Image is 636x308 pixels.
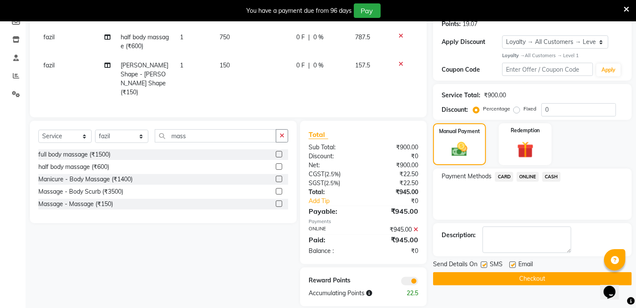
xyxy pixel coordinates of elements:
div: Sub Total: [302,143,364,152]
label: Redemption [511,127,540,134]
span: Email [518,260,533,270]
div: ₹945.00 [364,206,425,216]
div: half body massage (₹600) [38,163,109,171]
span: CASH [542,172,561,182]
button: Apply [596,64,621,76]
span: CARD [495,172,513,182]
label: Manual Payment [439,128,480,135]
input: Search or Scan [155,129,276,142]
div: full body massage (₹1500) [38,150,110,159]
span: 1 [180,61,183,69]
div: Net: [302,161,364,170]
span: half body massage (₹600) [121,33,169,50]
span: Payment Methods [442,172,491,181]
div: ( ) [302,170,364,179]
div: Service Total: [442,91,480,100]
div: Reward Points [302,276,364,285]
div: ₹900.00 [484,91,506,100]
span: CGST [309,170,324,178]
div: Apply Discount [442,38,502,46]
span: | [308,61,310,70]
div: Paid: [302,235,364,245]
span: 0 % [313,61,324,70]
div: Payments [309,218,418,225]
div: ₹900.00 [364,143,425,152]
div: ₹945.00 [364,235,425,245]
a: Add Tip [302,197,374,206]
iframe: chat widget [600,274,627,299]
span: 0 F [296,61,305,70]
div: ₹22.50 [364,179,425,188]
div: Payable: [302,206,364,216]
div: ₹0 [374,197,425,206]
label: Fixed [523,105,536,113]
div: Massage - Body Scurb (₹3500) [38,187,123,196]
button: Checkout [433,272,632,285]
div: All Customers → Level 1 [502,52,623,59]
div: You have a payment due from 96 days [247,6,352,15]
span: fazil [43,33,55,41]
strong: Loyalty → [502,52,525,58]
div: 19.07 [463,20,477,29]
div: 22.5 [394,289,425,298]
span: SGST [309,179,324,187]
span: 0 F [296,33,305,42]
div: ₹22.50 [364,170,425,179]
div: ₹945.00 [364,225,425,234]
span: Total [309,130,328,139]
div: Discount: [442,105,468,114]
span: 0 % [313,33,324,42]
div: ₹0 [364,247,425,256]
div: ₹900.00 [364,161,425,170]
div: Balance : [302,247,364,256]
img: _gift.svg [512,139,539,160]
input: Enter Offer / Coupon Code [502,63,593,76]
span: 787.5 [355,33,370,41]
div: Points: [442,20,461,29]
label: Percentage [483,105,510,113]
span: Send Details On [433,260,477,270]
div: Coupon Code [442,65,502,74]
button: Pay [354,3,381,18]
span: 1 [180,33,183,41]
span: ONLINE [517,172,539,182]
span: 750 [220,33,230,41]
div: Massage - Massage (₹150) [38,200,113,209]
span: 2.5% [326,171,339,177]
span: | [308,33,310,42]
div: ₹945.00 [364,188,425,197]
span: 2.5% [326,180,338,186]
span: 150 [220,61,230,69]
div: Description: [442,231,476,240]
img: _cash.svg [447,140,472,158]
span: fazil [43,61,55,69]
div: Accumulating Points [302,289,394,298]
span: 157.5 [355,61,370,69]
div: Manicure - Body Massage (₹1400) [38,175,133,184]
span: SMS [490,260,503,270]
div: ONLINE [302,225,364,234]
div: ₹0 [364,152,425,161]
div: Discount: [302,152,364,161]
div: ( ) [302,179,364,188]
div: Total: [302,188,364,197]
span: [PERSON_NAME] Shape - [PERSON_NAME] Shape (₹150) [121,61,168,96]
